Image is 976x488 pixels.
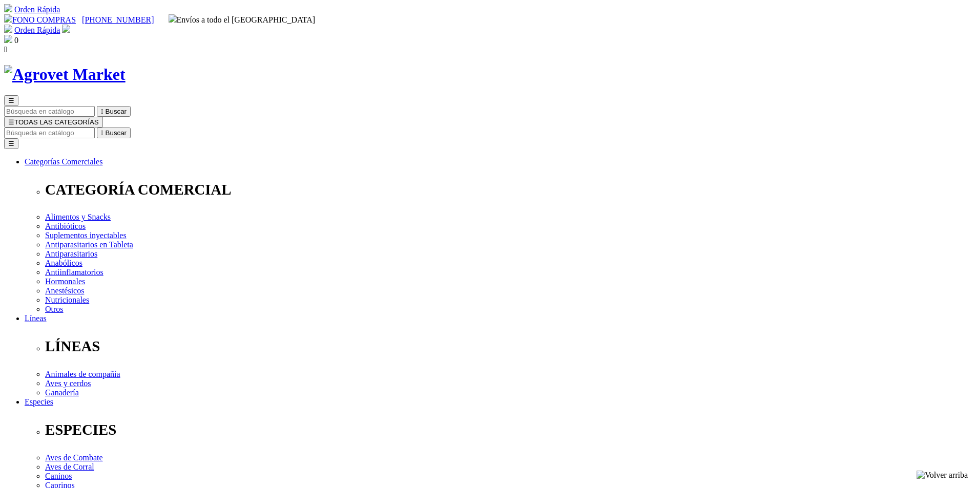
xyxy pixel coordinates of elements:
span: 0 [14,36,18,45]
img: delivery-truck.svg [169,14,177,23]
button: ☰TODAS LAS CATEGORÍAS [4,117,103,128]
a: Anabólicos [45,259,82,267]
button:  Buscar [97,128,131,138]
a: Ganadería [45,388,79,397]
span: Buscar [106,129,127,137]
span: ☰ [8,97,14,104]
i:  [4,45,7,54]
button: ☰ [4,138,18,149]
span: ☰ [8,118,14,126]
a: Acceda a su cuenta de cliente [62,26,70,34]
span: Buscar [106,108,127,115]
img: shopping-cart.svg [4,4,12,12]
a: Antiparasitarios [45,249,97,258]
input: Buscar [4,128,95,138]
a: Líneas [25,314,47,323]
i:  [101,108,103,115]
img: shopping-bag.svg [4,35,12,43]
a: Especies [25,397,53,406]
img: user.svg [62,25,70,33]
a: Aves de Corral [45,462,94,471]
span: Envíos a todo el [GEOGRAPHIC_DATA] [169,15,316,24]
a: Antiinflamatorios [45,268,103,277]
p: LÍNEAS [45,338,972,355]
a: [PHONE_NUMBER] [82,15,154,24]
a: Nutricionales [45,295,89,304]
a: Orden Rápida [14,26,60,34]
a: Antiparasitarios en Tableta [45,240,133,249]
a: Aves de Combate [45,453,103,462]
p: CATEGORÍA COMERCIAL [45,181,972,198]
a: Caninos [45,472,72,480]
a: Alimentos y Snacks [45,213,111,221]
img: phone.svg [4,14,12,23]
a: Animales de compañía [45,370,120,378]
button: ☰ [4,95,18,106]
a: FONO COMPRAS [4,15,76,24]
a: Categorías Comerciales [25,157,102,166]
p: ESPECIES [45,421,972,438]
a: Antibióticos [45,222,86,230]
input: Buscar [4,106,95,117]
img: Agrovet Market [4,65,126,84]
a: Suplementos inyectables [45,231,127,240]
a: Aves y cerdos [45,379,91,388]
a: Otros [45,305,64,313]
a: Hormonales [45,277,85,286]
a: Orden Rápida [14,5,60,14]
i:  [101,129,103,137]
button:  Buscar [97,106,131,117]
img: Volver arriba [917,471,968,480]
img: shopping-cart.svg [4,25,12,33]
a: Anestésicos [45,286,84,295]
